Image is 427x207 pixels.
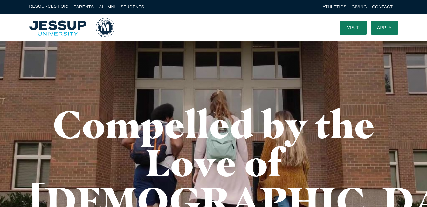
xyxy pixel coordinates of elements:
[29,18,114,37] a: Home
[29,3,69,11] span: Resources For:
[29,18,114,37] img: Multnomah University Logo
[340,21,367,35] a: Visit
[121,4,144,9] a: Students
[323,4,347,9] a: Athletics
[372,4,393,9] a: Contact
[74,4,94,9] a: Parents
[371,21,398,35] a: Apply
[99,4,115,9] a: Alumni
[352,4,367,9] a: Giving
